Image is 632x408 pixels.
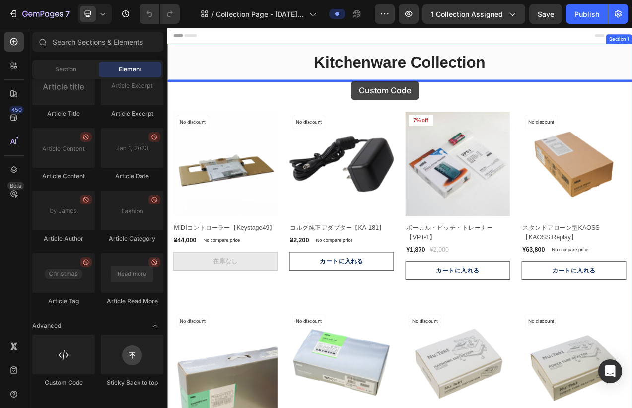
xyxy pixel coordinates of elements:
p: 7 [65,8,70,20]
div: Sticky Back to top [101,378,163,387]
span: Toggle open [147,318,163,334]
div: Undo/Redo [140,4,180,24]
span: Save [538,10,554,18]
div: Article Date [101,172,163,181]
iframe: Design area [167,28,632,408]
div: Custom Code [32,378,95,387]
div: Article Excerpt [101,109,163,118]
div: Article Category [101,234,163,243]
div: 450 [9,106,24,114]
div: Publish [574,9,599,19]
button: Save [529,4,562,24]
span: Collection Page - [DATE] 10:23:17 [216,9,305,19]
div: Article Read More [101,297,163,306]
button: 1 collection assigned [422,4,525,24]
button: Publish [566,4,608,24]
span: 1 collection assigned [431,9,503,19]
div: Beta [7,182,24,190]
input: Search Sections & Elements [32,32,163,52]
div: Article Title [32,109,95,118]
div: Open Intercom Messenger [598,359,622,383]
span: Section [55,65,76,74]
span: Advanced [32,321,61,330]
span: / [211,9,214,19]
button: 7 [4,4,74,24]
span: Element [119,65,141,74]
div: Article Author [32,234,95,243]
div: Article Tag [32,297,95,306]
div: Article Content [32,172,95,181]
